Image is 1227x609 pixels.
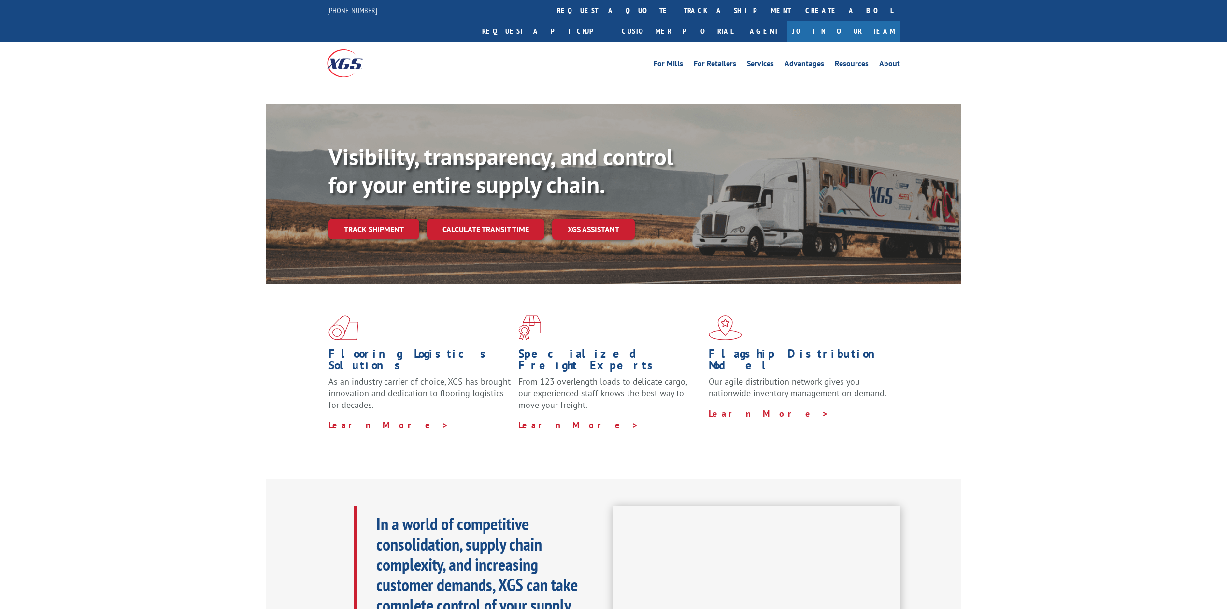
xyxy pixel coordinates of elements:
h1: Flooring Logistics Solutions [328,348,511,376]
a: Track shipment [328,219,419,239]
span: As an industry carrier of choice, XGS has brought innovation and dedication to flooring logistics... [328,376,511,410]
a: Join Our Team [787,21,900,42]
a: About [879,60,900,71]
a: Request a pickup [475,21,614,42]
a: For Retailers [694,60,736,71]
a: Advantages [785,60,824,71]
h1: Flagship Distribution Model [709,348,891,376]
a: Learn More > [518,420,639,431]
a: Customer Portal [614,21,740,42]
b: Visibility, transparency, and control for your entire supply chain. [328,142,673,200]
a: Calculate transit time [427,219,544,240]
a: Services [747,60,774,71]
p: From 123 overlength loads to delicate cargo, our experienced staff knows the best way to move you... [518,376,701,419]
a: Learn More > [709,408,829,419]
a: Resources [835,60,869,71]
h1: Specialized Freight Experts [518,348,701,376]
img: xgs-icon-flagship-distribution-model-red [709,315,742,340]
a: Learn More > [328,420,449,431]
a: XGS ASSISTANT [552,219,635,240]
a: Agent [740,21,787,42]
a: [PHONE_NUMBER] [327,5,377,15]
a: For Mills [654,60,683,71]
img: xgs-icon-focused-on-flooring-red [518,315,541,340]
img: xgs-icon-total-supply-chain-intelligence-red [328,315,358,340]
span: Our agile distribution network gives you nationwide inventory management on demand. [709,376,886,399]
